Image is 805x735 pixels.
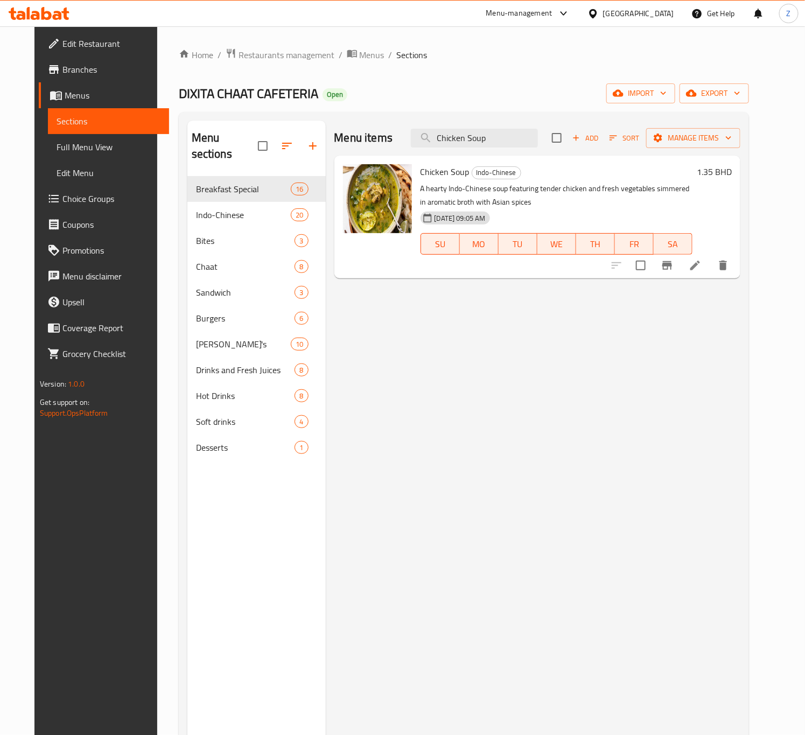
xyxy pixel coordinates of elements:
[334,130,393,146] h2: Menu items
[295,286,308,299] div: items
[343,164,412,233] img: Chicken Soup
[295,312,308,325] div: items
[196,260,295,273] span: Chaat
[187,172,326,465] nav: Menu sections
[196,208,291,221] span: Indo-Chinese
[571,132,600,144] span: Add
[196,312,295,325] span: Burgers
[291,338,308,351] div: items
[360,48,384,61] span: Menus
[680,83,749,103] button: export
[40,377,66,391] span: Version:
[389,48,393,61] li: /
[291,208,308,221] div: items
[347,48,384,62] a: Menus
[39,237,169,263] a: Promotions
[339,48,342,61] li: /
[187,305,326,331] div: Burgers6
[580,236,611,252] span: TH
[610,132,639,144] span: Sort
[187,331,326,357] div: [PERSON_NAME]'s10
[68,377,85,391] span: 1.0.0
[411,129,538,148] input: search
[179,48,213,61] a: Home
[62,270,160,283] span: Menu disclaimer
[39,341,169,367] a: Grocery Checklist
[291,183,308,195] div: items
[62,218,160,231] span: Coupons
[295,236,307,246] span: 3
[295,234,308,247] div: items
[464,236,494,252] span: MO
[688,87,740,100] span: export
[187,176,326,202] div: Breakfast Special16
[619,236,649,252] span: FR
[291,210,307,220] span: 20
[430,213,490,223] span: [DATE] 09:05 AM
[40,406,108,420] a: Support.OpsPlatform
[187,279,326,305] div: Sandwich3
[62,192,160,205] span: Choice Groups
[615,233,654,255] button: FR
[542,236,572,252] span: WE
[295,313,307,324] span: 6
[39,212,169,237] a: Coupons
[196,441,295,454] span: Desserts
[39,82,169,108] a: Menus
[568,130,603,146] button: Add
[397,48,428,61] span: Sections
[62,321,160,334] span: Coverage Report
[187,357,326,383] div: Drinks and Fresh Juices8
[654,233,692,255] button: SA
[218,48,221,61] li: /
[606,83,675,103] button: import
[486,7,552,20] div: Menu-management
[615,87,667,100] span: import
[787,8,791,19] span: Z
[39,289,169,315] a: Upsell
[48,134,169,160] a: Full Menu View
[295,443,307,453] span: 1
[421,164,470,180] span: Chicken Soup
[187,202,326,228] div: Indo-Chinese20
[48,160,169,186] a: Edit Menu
[62,347,160,360] span: Grocery Checklist
[196,389,295,402] span: Hot Drinks
[187,409,326,435] div: Soft drinks4
[196,234,295,247] span: Bites
[421,233,460,255] button: SU
[710,253,736,278] button: delete
[503,236,533,252] span: TU
[295,262,307,272] span: 8
[39,57,169,82] a: Branches
[655,131,732,145] span: Manage items
[295,417,307,427] span: 4
[537,233,576,255] button: WE
[295,415,308,428] div: items
[568,130,603,146] span: Add item
[187,228,326,254] div: Bites3
[39,315,169,341] a: Coverage Report
[196,363,295,376] span: Drinks and Fresh Juices
[607,130,642,146] button: Sort
[62,63,160,76] span: Branches
[295,363,308,376] div: items
[295,288,307,298] span: 3
[62,244,160,257] span: Promotions
[425,236,456,252] span: SU
[57,141,160,153] span: Full Menu View
[48,108,169,134] a: Sections
[291,184,307,194] span: 16
[460,233,499,255] button: MO
[39,31,169,57] a: Edit Restaurant
[62,296,160,309] span: Upsell
[62,37,160,50] span: Edit Restaurant
[196,183,291,195] span: Breakfast Special
[323,90,347,99] span: Open
[291,339,307,349] span: 10
[421,182,693,209] p: A hearty Indo-Chinese soup featuring tender chicken and fresh vegetables simmered in aromatic bro...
